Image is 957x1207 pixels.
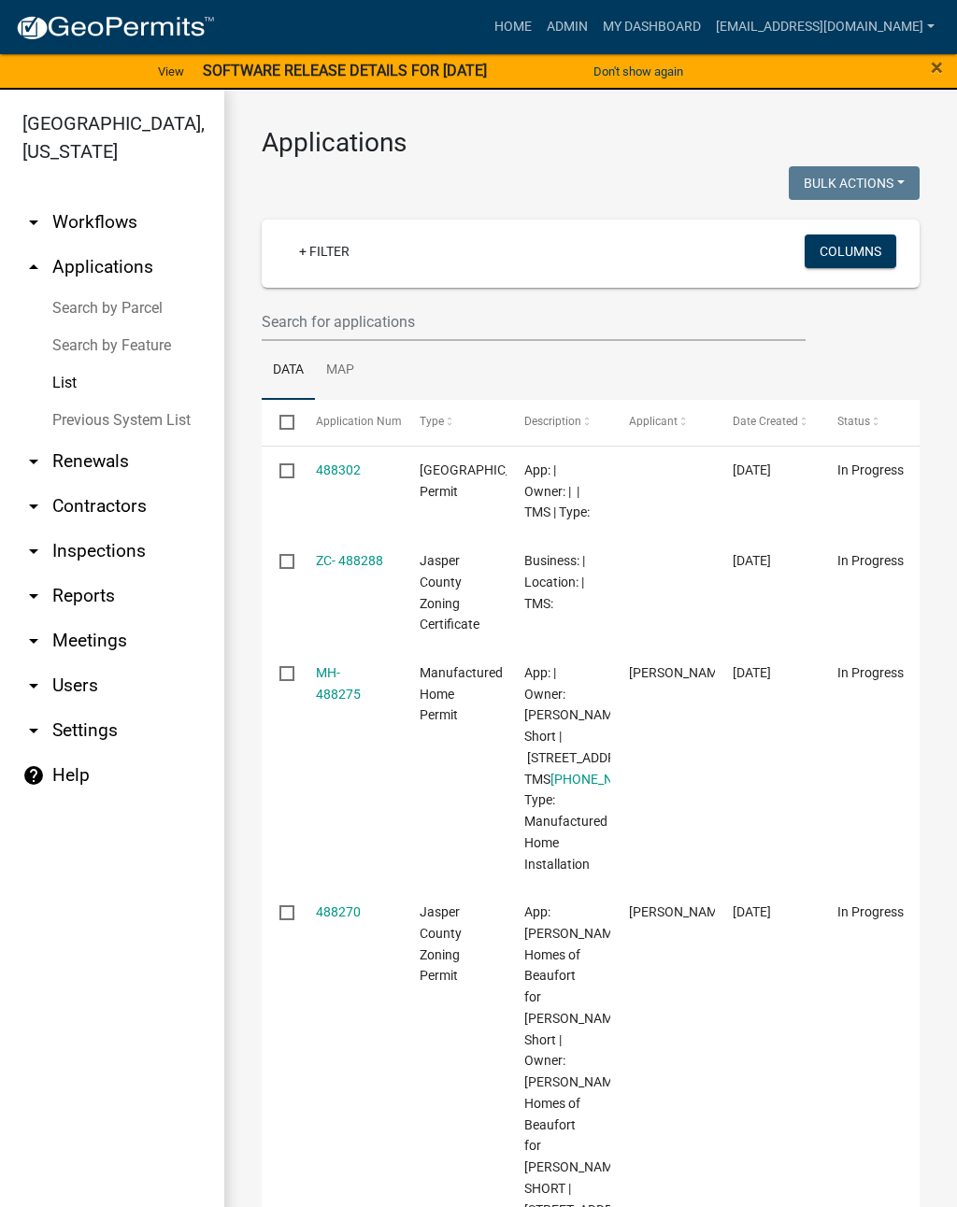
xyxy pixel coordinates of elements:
[203,62,487,79] strong: SOFTWARE RELEASE DETAILS FOR [DATE]
[22,674,45,697] i: arrow_drop_down
[524,415,581,428] span: Description
[262,400,297,445] datatable-header-cell: Select
[262,127,920,159] h3: Applications
[805,234,896,268] button: Columns
[820,400,924,445] datatable-header-cell: Status
[629,665,729,680] span: Chelsea Aschbrenner
[420,462,546,499] span: Jasper County Building Permit
[262,341,315,401] a: Data
[297,400,402,445] datatable-header-cell: Application Number
[316,904,361,919] a: 488270
[931,54,943,80] span: ×
[733,665,771,680] span: 10/06/2025
[420,904,462,983] span: Jasper County Zoning Permit
[550,772,661,787] a: [PHONE_NUMBER]
[22,256,45,278] i: arrow_drop_up
[837,415,870,428] span: Status
[524,553,585,611] span: Business: | Location: | TMS:
[708,9,942,45] a: [EMAIL_ADDRESS][DOMAIN_NAME]
[524,665,664,872] span: App: | Owner: Christine Dupont Short | 4306 OLD HOUSE RD | TMS 084-00-02-060 | Type: Manufactured...
[22,585,45,607] i: arrow_drop_down
[402,400,507,445] datatable-header-cell: Type
[837,665,904,680] span: In Progress
[733,415,798,428] span: Date Created
[837,904,904,919] span: In Progress
[733,553,771,568] span: 10/06/2025
[22,211,45,234] i: arrow_drop_down
[315,341,365,401] a: Map
[733,904,771,919] span: 10/06/2025
[420,415,444,428] span: Type
[629,415,678,428] span: Applicant
[789,166,920,200] button: Bulk Actions
[22,719,45,742] i: arrow_drop_down
[931,56,943,78] button: Close
[420,665,503,723] span: Manufactured Home Permit
[420,553,479,632] span: Jasper County Zoning Certificate
[487,9,539,45] a: Home
[316,665,361,702] a: MH-488275
[284,234,364,268] a: + Filter
[595,9,708,45] a: My Dashboard
[837,553,904,568] span: In Progress
[715,400,820,445] datatable-header-cell: Date Created
[316,415,418,428] span: Application Number
[22,764,45,787] i: help
[22,495,45,518] i: arrow_drop_down
[262,303,806,341] input: Search for applications
[610,400,715,445] datatable-header-cell: Applicant
[22,540,45,562] i: arrow_drop_down
[629,904,729,919] span: Chelsea Aschbrenner
[22,630,45,652] i: arrow_drop_down
[316,462,361,477] a: 488302
[524,462,590,520] span: App: | Owner: | | TMS | Type:
[733,462,771,477] span: 10/06/2025
[316,553,383,568] a: ZC- 488288
[539,9,595,45] a: Admin
[150,56,192,87] a: View
[507,400,611,445] datatable-header-cell: Description
[837,462,904,477] span: In Progress
[586,56,691,87] button: Don't show again
[22,450,45,473] i: arrow_drop_down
